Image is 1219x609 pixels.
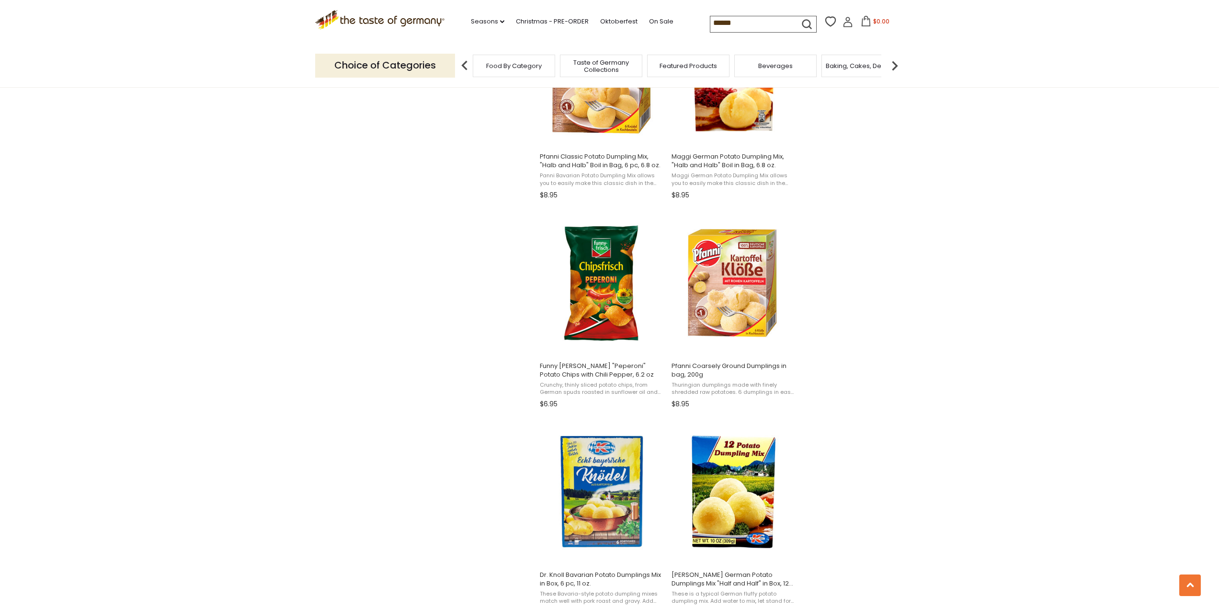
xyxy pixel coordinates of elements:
a: Taste of Germany Collections [563,59,639,73]
span: Maggi German Potato Dumpling Mix, "Halb and Halb" Boil in Bag, 6.8 oz. [672,152,796,170]
img: next arrow [885,56,904,75]
a: Pfanni Classic Potato Dumpling Mix, "Halb and Halb" Boil in Bag, 6 pc, 6.8 oz. [538,1,665,203]
span: $8.95 [672,399,689,409]
span: Pfanni Coarsely Ground Dumplings in bag, 200g [672,362,796,379]
a: Beverages [758,62,793,69]
span: Thuringian dumplings made with finely shredded raw potatoes. 6 dumplings in easy to use cooking b... [672,381,796,396]
a: On Sale [649,16,673,27]
span: Funny [PERSON_NAME] "Peperoni" Potato Chips with Chili Pepper, 6.2 oz [540,362,664,379]
span: Panni Bavarian Potato Dumpling Mix allows you to easily make this classic dish in the comfort of ... [540,172,664,187]
a: Christmas - PRE-ORDER [516,16,589,27]
img: Funny Frisch Chipsfrisch Peperoni [538,219,665,346]
a: Maggi German Potato Dumpling Mix, "Halb and Halb" Boil in Bag, 6.8 oz. [670,1,797,203]
span: Pfanni Classic Potato Dumpling Mix, "Halb and Halb" Boil in Bag, 6 pc, 6.8 oz. [540,152,664,170]
img: Pfanni Coarsely Ground Dumplings [670,219,797,346]
a: Featured Products [660,62,717,69]
span: [PERSON_NAME] German Potato Dumplings Mix "Half and Half" in Box, 12 pc. 10 oz. [672,571,796,588]
a: Oktoberfest [600,16,638,27]
span: Maggi German Potato Dumpling Mix allows you to easily make this classic dish in the comfort of yo... [672,172,796,187]
span: $8.95 [540,190,558,200]
span: $0.00 [873,17,889,25]
span: These is a typical German fluffy potato dumpling mix. Add water to mix, let stand for 10 minutes,... [672,590,796,605]
span: These Bavaria-style potato dumpling mixes match well with pork roast and gravy. Add water to mix,... [540,590,664,605]
a: Food By Category [486,62,542,69]
span: $8.95 [672,190,689,200]
button: $0.00 [855,16,896,30]
img: previous arrow [455,56,474,75]
p: Choice of Categories [315,54,455,77]
a: Funny Frisch "Peperoni" Potato Chips with Chili Pepper, 6.2 oz [538,211,665,412]
a: Seasons [471,16,504,27]
a: Baking, Cakes, Desserts [826,62,900,69]
a: Pfanni Coarsely Ground Dumplings in bag, 200g [670,211,797,412]
span: Dr. Knoll Bavarian Potato Dumplings Mix in Box, 6 pc, 11 oz. [540,571,664,588]
span: Crunchy, thinly sliced potato chips, from German spuds roasted in sunflower oil and lightly seaso... [540,381,664,396]
span: $6.95 [540,399,558,409]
